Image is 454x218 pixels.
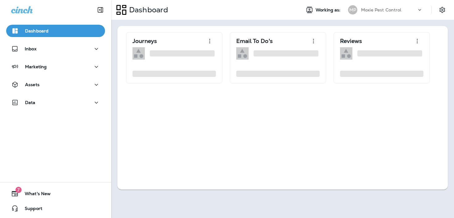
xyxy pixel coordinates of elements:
[6,43,105,55] button: Inbox
[361,7,401,12] p: Moxie Pest Control
[348,5,357,15] div: MP
[132,38,157,44] p: Journeys
[6,61,105,73] button: Marketing
[127,5,168,15] p: Dashboard
[316,7,342,13] span: Working as:
[25,82,40,87] p: Assets
[25,46,36,51] p: Inbox
[6,78,105,91] button: Assets
[437,4,448,15] button: Settings
[6,187,105,200] button: 7What's New
[25,28,48,33] p: Dashboard
[340,38,362,44] p: Reviews
[19,206,42,213] span: Support
[25,100,36,105] p: Data
[19,191,51,199] span: What's New
[6,202,105,215] button: Support
[6,96,105,109] button: Data
[6,25,105,37] button: Dashboard
[236,38,273,44] p: Email To Do's
[92,4,109,16] button: Collapse Sidebar
[15,187,22,193] span: 7
[25,64,47,69] p: Marketing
